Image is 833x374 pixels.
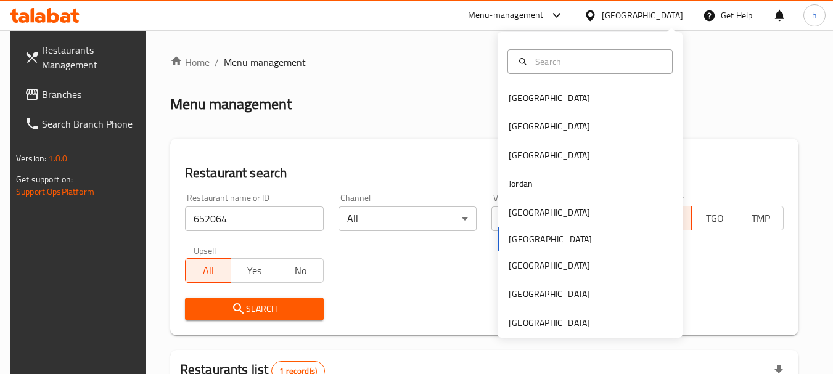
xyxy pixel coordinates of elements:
[170,55,210,70] a: Home
[15,79,149,109] a: Branches
[509,148,590,162] div: [GEOGRAPHIC_DATA]
[530,55,665,68] input: Search
[185,164,784,182] h2: Restaurant search
[224,55,306,70] span: Menu management
[691,206,738,230] button: TGO
[231,258,277,283] button: Yes
[42,116,139,131] span: Search Branch Phone
[491,206,630,231] div: All
[509,177,533,190] div: Jordan
[185,206,324,231] input: Search for restaurant name or ID..
[194,246,216,254] label: Upsell
[509,316,590,330] div: [GEOGRAPHIC_DATA]
[191,262,227,280] span: All
[509,91,590,105] div: [GEOGRAPHIC_DATA]
[509,287,590,301] div: [GEOGRAPHIC_DATA]
[339,206,477,231] div: All
[15,109,149,139] a: Search Branch Phone
[215,55,219,70] li: /
[277,258,324,283] button: No
[737,206,784,230] button: TMP
[812,9,817,22] span: h
[16,150,46,166] span: Version:
[468,8,544,23] div: Menu-management
[509,206,590,219] div: [GEOGRAPHIC_DATA]
[185,258,232,283] button: All
[236,262,273,280] span: Yes
[195,301,314,317] span: Search
[602,9,683,22] div: [GEOGRAPHIC_DATA]
[42,43,139,72] span: Restaurants Management
[42,87,139,102] span: Branches
[170,55,798,70] nav: breadcrumb
[16,184,94,200] a: Support.OpsPlatform
[16,171,73,187] span: Get support on:
[509,120,590,133] div: [GEOGRAPHIC_DATA]
[697,209,733,227] span: TGO
[282,262,319,280] span: No
[170,94,292,114] h2: Menu management
[15,35,149,79] a: Restaurants Management
[185,298,324,320] button: Search
[48,150,67,166] span: 1.0.0
[742,209,779,227] span: TMP
[509,259,590,272] div: [GEOGRAPHIC_DATA]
